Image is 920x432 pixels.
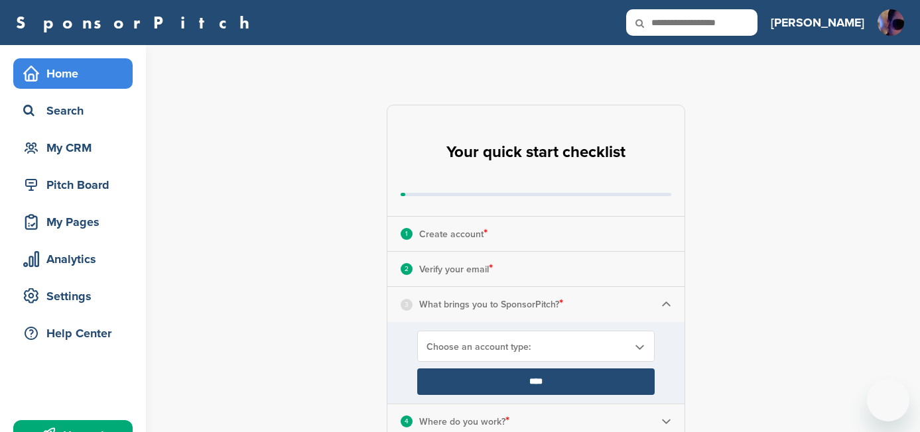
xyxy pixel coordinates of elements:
[20,99,133,123] div: Search
[401,299,413,311] div: 3
[446,138,625,167] h2: Your quick start checklist
[771,13,864,32] h3: [PERSON_NAME]
[401,415,413,427] div: 4
[13,318,133,349] a: Help Center
[419,296,563,313] p: What brings you to SponsorPitch?
[419,225,488,243] p: Create account
[771,8,864,37] a: [PERSON_NAME]
[13,95,133,126] a: Search
[16,14,258,31] a: SponsorPitch
[20,173,133,197] div: Pitch Board
[13,207,133,237] a: My Pages
[20,210,133,234] div: My Pages
[20,321,133,345] div: Help Center
[20,284,133,308] div: Settings
[13,170,133,200] a: Pitch Board
[661,299,671,309] img: Checklist arrow 1
[427,341,628,352] span: Choose an account type:
[401,263,413,275] div: 2
[20,62,133,85] div: Home
[13,133,133,163] a: My CRM
[401,228,413,240] div: 1
[13,244,133,274] a: Analytics
[13,281,133,311] a: Settings
[20,247,133,271] div: Analytics
[13,58,133,89] a: Home
[419,260,493,278] p: Verify your email
[419,413,509,430] p: Where do you work?
[867,379,909,421] iframe: Button to launch messaging window
[661,416,671,426] img: Checklist arrow 2
[20,136,133,160] div: My CRM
